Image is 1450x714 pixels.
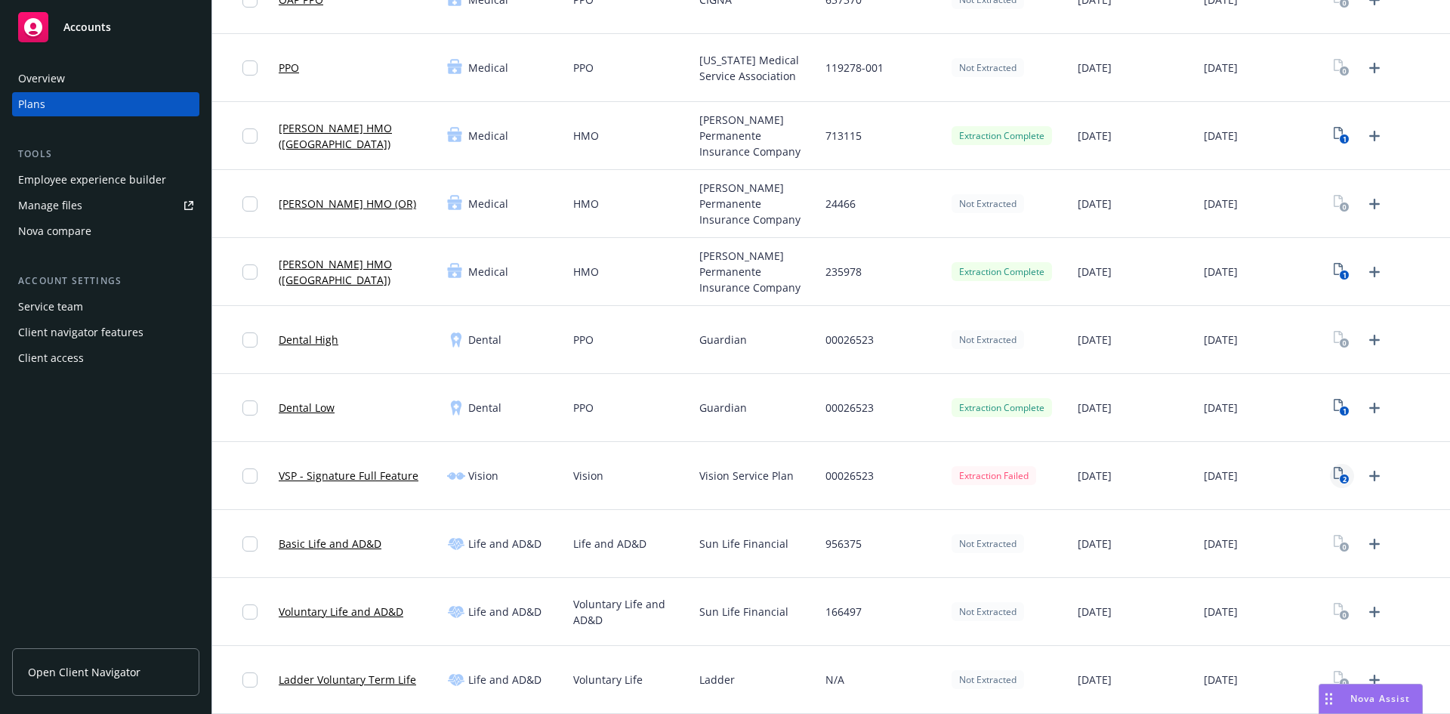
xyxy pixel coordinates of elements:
[1330,464,1354,488] a: View Plan Documents
[279,672,416,688] a: Ladder Voluntary Term Life
[468,332,501,348] span: Dental
[825,60,884,76] span: 119278-001
[1204,332,1238,348] span: [DATE]
[18,320,143,345] div: Client navigator features
[825,196,856,212] span: 24466
[1362,668,1387,692] a: Upload Plan Documents
[1330,260,1354,284] a: View Plan Documents
[468,672,541,688] span: Life and AD&D
[1078,196,1112,212] span: [DATE]
[279,60,299,76] a: PPO
[1362,260,1387,284] a: Upload Plan Documents
[1362,600,1387,624] a: Upload Plan Documents
[1319,685,1338,713] div: Drag to move
[28,664,140,680] span: Open Client Navigator
[699,604,788,620] span: Sun Life Financial
[468,128,508,144] span: Medical
[1362,192,1387,216] a: Upload Plan Documents
[1078,128,1112,144] span: [DATE]
[1078,604,1112,620] span: [DATE]
[468,468,498,484] span: Vision
[952,670,1024,689] div: Not Extracted
[825,672,844,688] span: N/A
[1330,600,1354,624] a: View Plan Documents
[279,400,335,416] a: Dental Low
[279,536,381,552] a: Basic Life and AD&D
[952,126,1052,145] div: Extraction Complete
[573,196,599,212] span: HMO
[279,256,435,288] a: [PERSON_NAME] HMO ([GEOGRAPHIC_DATA])
[952,398,1052,417] div: Extraction Complete
[1204,536,1238,552] span: [DATE]
[12,193,199,218] a: Manage files
[952,58,1024,77] div: Not Extracted
[1330,396,1354,420] a: View Plan Documents
[825,604,862,620] span: 166497
[699,672,735,688] span: Ladder
[12,66,199,91] a: Overview
[242,672,258,688] input: Toggle Row Selected
[952,602,1024,621] div: Not Extracted
[242,536,258,552] input: Toggle Row Selected
[1343,474,1347,484] text: 2
[1204,604,1238,620] span: [DATE]
[18,92,45,116] div: Plans
[279,120,435,152] a: [PERSON_NAME] HMO ([GEOGRAPHIC_DATA])
[279,332,338,348] a: Dental High
[12,346,199,370] a: Client access
[573,60,594,76] span: PPO
[573,332,594,348] span: PPO
[468,60,508,76] span: Medical
[699,400,747,416] span: Guardian
[1343,270,1347,280] text: 1
[573,536,646,552] span: Life and AD&D
[1362,532,1387,556] a: Upload Plan Documents
[699,468,794,484] span: Vision Service Plan
[1204,672,1238,688] span: [DATE]
[468,536,541,552] span: Life and AD&D
[952,534,1024,553] div: Not Extracted
[242,264,258,280] input: Toggle Row Selected
[12,168,199,192] a: Employee experience builder
[242,60,258,76] input: Toggle Row Selected
[242,332,258,348] input: Toggle Row Selected
[242,400,258,416] input: Toggle Row Selected
[952,330,1024,349] div: Not Extracted
[12,320,199,345] a: Client navigator features
[12,219,199,243] a: Nova compare
[1078,536,1112,552] span: [DATE]
[1204,264,1238,280] span: [DATE]
[699,536,788,552] span: Sun Life Financial
[279,196,416,212] a: [PERSON_NAME] HMO (OR)
[825,264,862,280] span: 235978
[1362,328,1387,352] a: Upload Plan Documents
[573,672,643,688] span: Voluntary Life
[1330,56,1354,80] a: View Plan Documents
[699,180,813,227] span: [PERSON_NAME] Permanente Insurance Company
[573,596,687,628] span: Voluntary Life and AD&D
[699,332,747,348] span: Guardian
[573,264,599,280] span: HMO
[12,274,199,289] div: Account settings
[573,468,603,484] span: Vision
[1319,684,1423,714] button: Nova Assist
[279,468,418,484] a: VSP - Signature Full Feature
[1330,532,1354,556] a: View Plan Documents
[1078,264,1112,280] span: [DATE]
[825,400,874,416] span: 00026523
[63,21,111,33] span: Accounts
[1078,672,1112,688] span: [DATE]
[12,295,199,319] a: Service team
[18,193,82,218] div: Manage files
[242,604,258,620] input: Toggle Row Selected
[12,92,199,116] a: Plans
[1343,134,1347,144] text: 1
[1204,128,1238,144] span: [DATE]
[12,147,199,162] div: Tools
[699,248,813,295] span: [PERSON_NAME] Permanente Insurance Company
[1330,124,1354,148] a: View Plan Documents
[1078,332,1112,348] span: [DATE]
[825,468,874,484] span: 00026523
[1330,328,1354,352] a: View Plan Documents
[825,332,874,348] span: 00026523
